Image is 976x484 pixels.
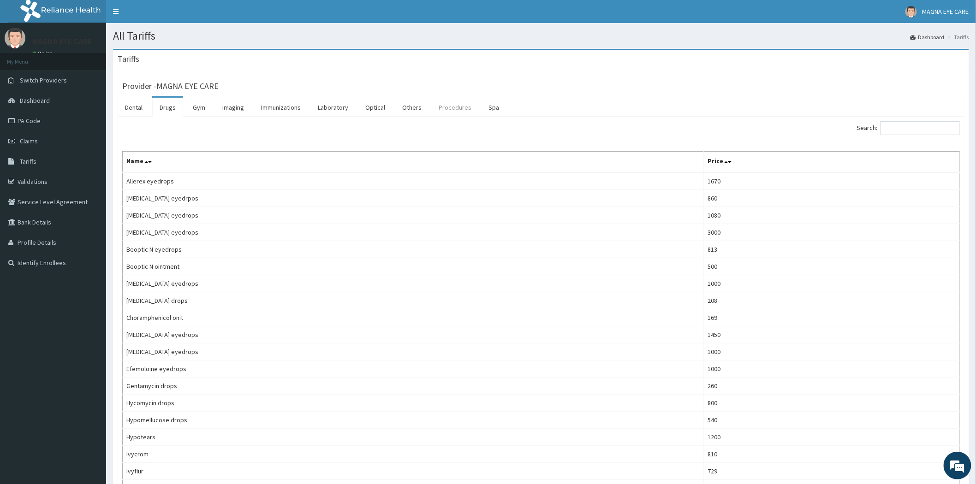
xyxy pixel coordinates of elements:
[123,412,704,429] td: Hypomellucose drops
[151,5,173,27] div: Minimize live chat window
[123,172,704,190] td: Allerex eyedrops
[704,275,960,292] td: 1000
[54,116,127,209] span: We're online!
[215,98,251,117] a: Imaging
[32,50,54,57] a: Online
[122,82,219,90] h3: Provider - MAGNA EYE CARE
[5,28,25,48] img: User Image
[17,46,37,69] img: d_794563401_company_1708531726252_794563401
[704,360,960,378] td: 1000
[704,224,960,241] td: 3000
[704,429,960,446] td: 1200
[20,137,38,145] span: Claims
[118,55,139,63] h3: Tariffs
[704,326,960,343] td: 1450
[123,326,704,343] td: [MEDICAL_DATA] eyedrops
[113,30,969,42] h1: All Tariffs
[704,172,960,190] td: 1670
[704,446,960,463] td: 810
[118,98,150,117] a: Dental
[48,52,155,64] div: Chat with us now
[310,98,356,117] a: Laboratory
[254,98,308,117] a: Immunizations
[911,33,945,41] a: Dashboard
[704,207,960,224] td: 1080
[395,98,429,117] a: Others
[704,292,960,309] td: 208
[152,98,183,117] a: Drugs
[20,96,50,105] span: Dashboard
[704,190,960,207] td: 860
[5,252,176,284] textarea: Type your message and hit 'Enter'
[123,463,704,480] td: Ivyflur
[922,7,969,16] span: MAGNA EYE CARE
[358,98,393,117] a: Optical
[123,395,704,412] td: Hycomycin drops
[123,429,704,446] td: Hypotears
[123,446,704,463] td: Ivycrom
[123,224,704,241] td: [MEDICAL_DATA] eyedrops
[185,98,213,117] a: Gym
[123,190,704,207] td: [MEDICAL_DATA] eyedrpos
[704,395,960,412] td: 800
[704,309,960,326] td: 169
[946,33,969,41] li: Tariffs
[857,121,960,135] label: Search:
[123,292,704,309] td: [MEDICAL_DATA] drops
[704,152,960,173] th: Price
[123,275,704,292] td: [MEDICAL_DATA] eyedrops
[123,258,704,275] td: Beoptic N ointment
[123,378,704,395] td: Gentamycin drops
[20,157,36,165] span: Tariffs
[123,207,704,224] td: [MEDICAL_DATA] eyedrops
[704,343,960,360] td: 1000
[704,258,960,275] td: 500
[123,241,704,258] td: Beoptic N eyedrops
[905,6,917,18] img: User Image
[881,121,960,135] input: Search:
[123,360,704,378] td: Efemoloine eyedrops
[704,378,960,395] td: 260
[123,343,704,360] td: [MEDICAL_DATA] eyedrops
[704,412,960,429] td: 540
[20,76,67,84] span: Switch Providers
[704,463,960,480] td: 729
[431,98,479,117] a: Procedures
[32,37,92,46] p: MAGNA EYE CARE
[481,98,506,117] a: Spa
[123,152,704,173] th: Name
[123,309,704,326] td: Choramphenicol onit
[704,241,960,258] td: 813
